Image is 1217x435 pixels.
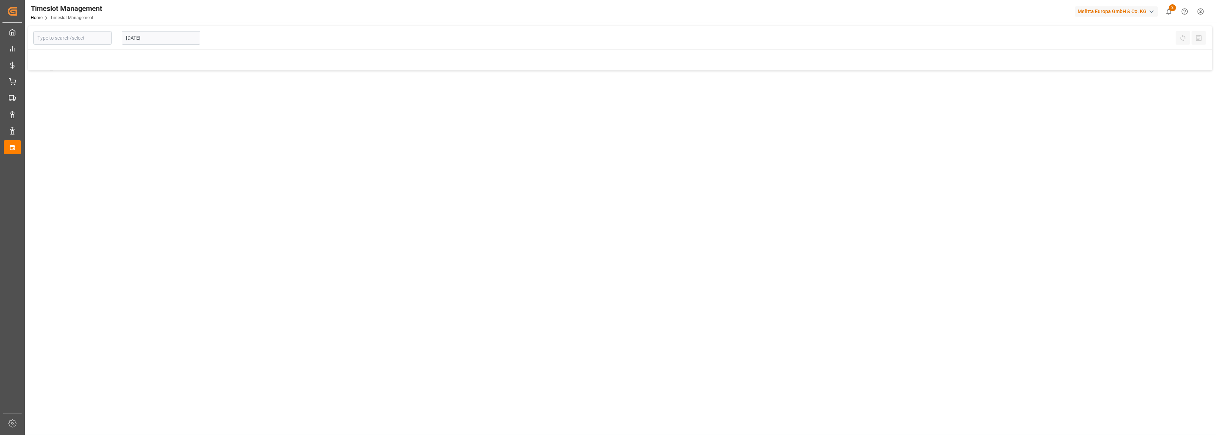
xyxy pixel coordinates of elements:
div: Melitta Europa GmbH & Co. KG [1075,6,1158,17]
div: Timeslot Management [31,3,102,14]
input: Type to search/select [33,31,112,45]
a: Home [31,15,42,20]
input: DD-MM-YYYY [122,31,200,45]
span: 2 [1169,4,1176,11]
button: show 2 new notifications [1161,4,1177,19]
button: Melitta Europa GmbH & Co. KG [1075,5,1161,18]
button: Help Center [1177,4,1193,19]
